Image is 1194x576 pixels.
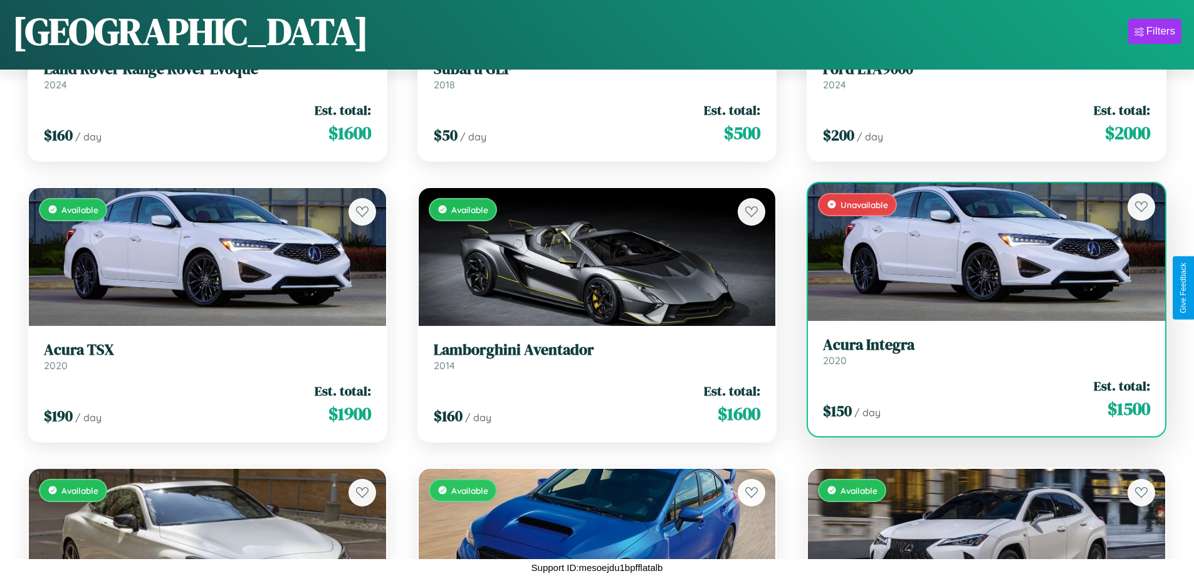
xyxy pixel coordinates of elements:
span: / day [854,406,881,419]
span: $ 1600 [718,401,760,426]
span: Est. total: [704,101,760,119]
span: / day [465,411,491,424]
h1: [GEOGRAPHIC_DATA] [13,6,369,57]
a: Ford LTA90002024 [823,60,1150,91]
span: / day [460,130,486,143]
span: Est. total: [315,382,371,400]
span: Available [61,485,98,496]
span: 2020 [823,354,847,367]
div: Give Feedback [1179,263,1188,313]
span: Available [841,485,877,496]
span: $ 1600 [328,120,371,145]
span: Available [451,485,488,496]
span: 2024 [44,78,67,91]
h3: Land Rover Range Rover Evoque [44,60,371,78]
span: Est. total: [1094,101,1150,119]
span: $ 150 [823,401,852,421]
span: / day [857,130,883,143]
span: Est. total: [1094,377,1150,395]
span: Unavailable [841,199,888,210]
span: $ 190 [44,406,73,426]
a: Land Rover Range Rover Evoque2024 [44,60,371,91]
span: $ 500 [724,120,760,145]
span: 2014 [434,359,455,372]
span: $ 1500 [1108,396,1150,421]
a: Lamborghini Aventador2014 [434,341,761,372]
h3: Subaru GLF [434,60,761,78]
a: Acura Integra2020 [823,336,1150,367]
span: $ 160 [434,406,463,426]
h3: Lamborghini Aventador [434,341,761,359]
span: Est. total: [704,382,760,400]
span: Est. total: [315,101,371,119]
span: / day [75,411,102,424]
span: $ 2000 [1105,120,1150,145]
button: Filters [1128,19,1181,44]
span: 2018 [434,78,455,91]
span: 2020 [44,359,68,372]
span: $ 1900 [328,401,371,426]
span: Available [61,204,98,215]
span: $ 200 [823,125,854,145]
h3: Acura TSX [44,341,371,359]
span: $ 160 [44,125,73,145]
p: Support ID: mesoejdu1bpfflatalb [532,559,663,576]
span: 2024 [823,78,846,91]
a: Subaru GLF2018 [434,60,761,91]
span: Available [451,204,488,215]
a: Acura TSX2020 [44,341,371,372]
h3: Acura Integra [823,336,1150,354]
div: Filters [1146,25,1175,38]
span: $ 50 [434,125,458,145]
span: / day [75,130,102,143]
h3: Ford LTA9000 [823,60,1150,78]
